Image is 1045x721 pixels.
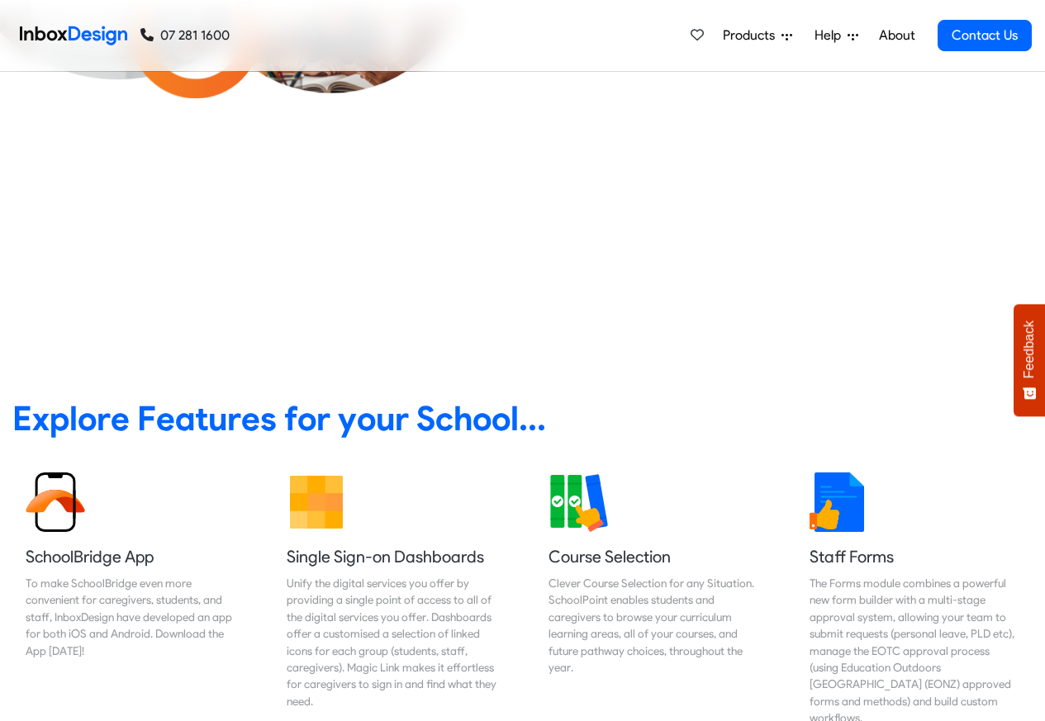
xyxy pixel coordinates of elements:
[810,472,869,532] img: 2022_01_13_icon_thumbsup.svg
[140,26,230,45] a: 07 281 1600
[723,26,781,45] span: Products
[815,26,848,45] span: Help
[26,575,235,659] div: To make SchoolBridge even more convenient for caregivers, students, and staff, InboxDesign have d...
[549,472,608,532] img: 2022_01_13_icon_course_selection.svg
[12,397,1033,439] heading: Explore Features for your School...
[26,545,235,568] h5: SchoolBridge App
[549,575,758,676] div: Clever Course Selection for any Situation. SchoolPoint enables students and caregivers to browse ...
[808,19,865,52] a: Help
[287,472,346,532] img: 2022_01_13_icon_grid.svg
[287,575,496,709] div: Unify the digital services you offer by providing a single point of access to all of the digital ...
[938,20,1032,51] a: Contact Us
[549,545,758,568] h5: Course Selection
[287,545,496,568] h5: Single Sign-on Dashboards
[874,19,919,52] a: About
[26,472,85,532] img: 2022_01_13_icon_sb_app.svg
[716,19,799,52] a: Products
[810,545,1019,568] h5: Staff Forms
[1022,320,1037,378] span: Feedback
[1014,304,1045,416] button: Feedback - Show survey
